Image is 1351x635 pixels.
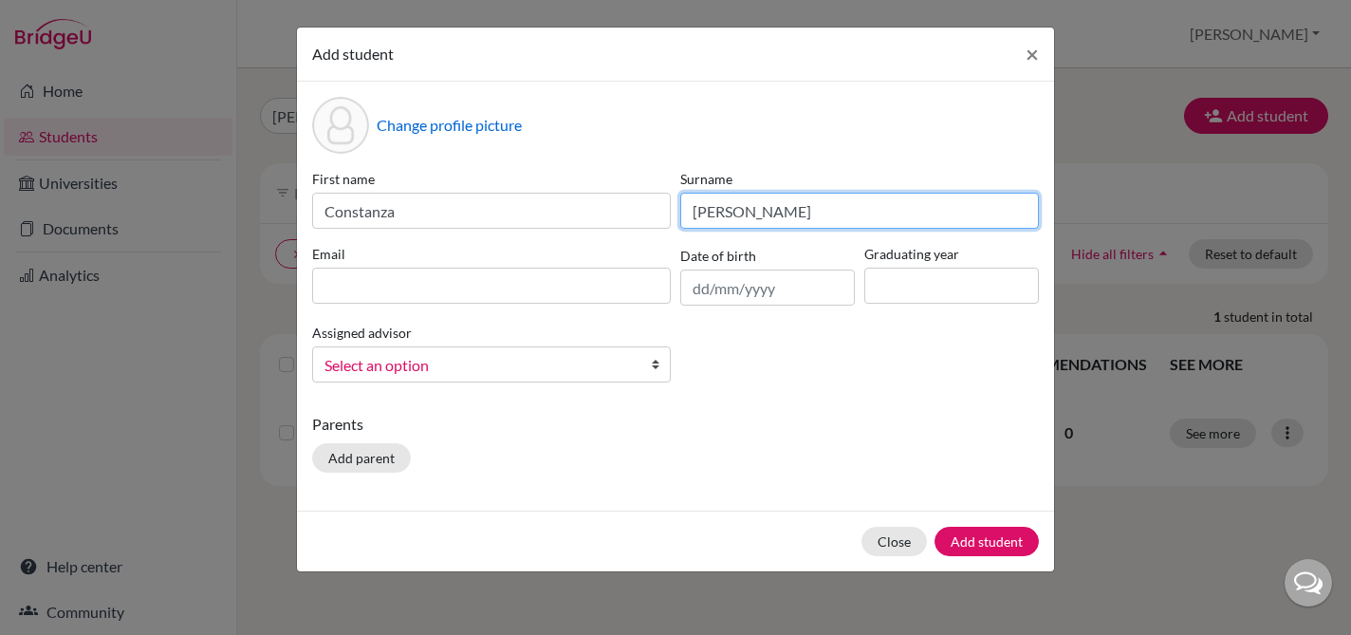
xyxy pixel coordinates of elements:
[312,323,412,343] label: Assigned advisor
[312,169,671,189] label: First name
[864,244,1039,264] label: Graduating year
[324,353,634,378] span: Select an option
[1026,40,1039,67] span: ×
[312,45,394,63] span: Add student
[680,270,855,306] input: dd/mm/yyyy
[680,246,756,266] label: Date of birth
[861,527,927,556] button: Close
[44,13,83,30] span: Help
[1010,28,1054,81] button: Close
[312,413,1039,436] p: Parents
[312,244,671,264] label: Email
[935,527,1039,556] button: Add student
[312,443,411,473] button: Add parent
[680,169,1039,189] label: Surname
[312,97,369,154] div: Profile picture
